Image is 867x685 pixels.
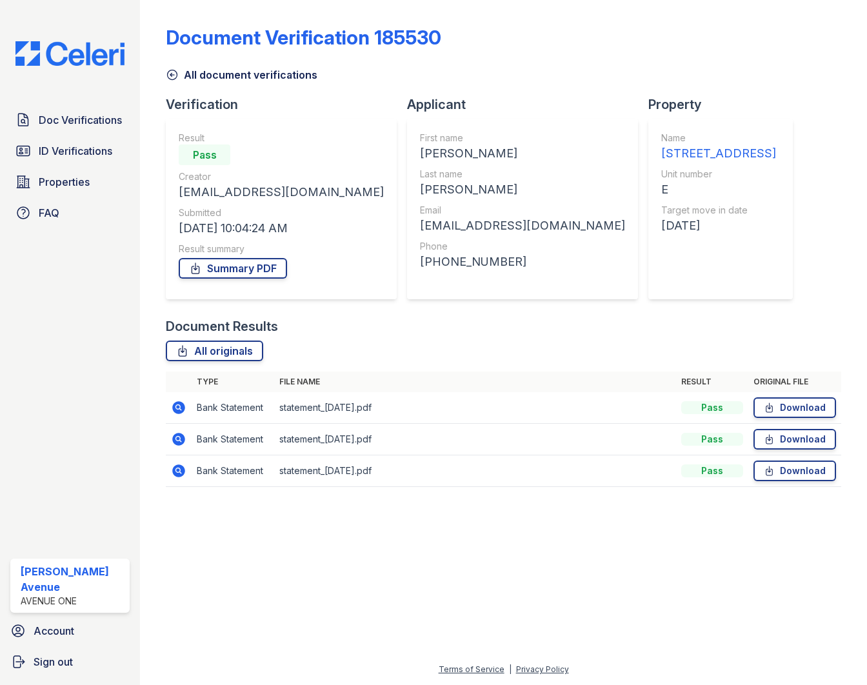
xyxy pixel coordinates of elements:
div: First name [420,132,625,144]
div: Last name [420,168,625,181]
th: File name [274,372,676,392]
a: Properties [10,169,130,195]
a: Summary PDF [179,258,287,279]
a: FAQ [10,200,130,226]
span: Account [34,623,74,639]
div: Name [661,132,776,144]
div: [PERSON_NAME] Avenue [21,564,125,595]
a: Name [STREET_ADDRESS] [661,132,776,163]
div: Document Verification 185530 [166,26,441,49]
th: Result [676,372,748,392]
td: Bank Statement [192,455,274,487]
a: Download [753,461,836,481]
a: All originals [166,341,263,361]
div: [EMAIL_ADDRESS][DOMAIN_NAME] [179,183,384,201]
a: Privacy Policy [516,664,569,674]
div: Result [179,132,384,144]
div: Pass [681,401,743,414]
div: [PERSON_NAME] [420,181,625,199]
td: statement_[DATE].pdf [274,424,676,455]
span: ID Verifications [39,143,112,159]
div: Target move in date [661,204,776,217]
a: Download [753,397,836,418]
div: [STREET_ADDRESS] [661,144,776,163]
iframe: chat widget [813,633,854,672]
a: ID Verifications [10,138,130,164]
div: Creator [179,170,384,183]
span: Doc Verifications [39,112,122,128]
a: Account [5,618,135,644]
a: Sign out [5,649,135,675]
div: Applicant [407,95,648,114]
span: FAQ [39,205,59,221]
div: [EMAIL_ADDRESS][DOMAIN_NAME] [420,217,625,235]
a: Download [753,429,836,450]
div: Document Results [166,317,278,335]
div: Pass [179,144,230,165]
div: | [509,664,512,674]
div: Pass [681,464,743,477]
th: Original file [748,372,841,392]
img: CE_Logo_Blue-a8612792a0a2168367f1c8372b55b34899dd931a85d93a1a3d3e32e68fde9ad4.png [5,41,135,66]
div: Avenue One [21,595,125,608]
div: Email [420,204,625,217]
div: Phone [420,240,625,253]
td: Bank Statement [192,392,274,424]
a: All document verifications [166,67,317,83]
span: Sign out [34,654,73,670]
a: Terms of Service [439,664,504,674]
div: [PERSON_NAME] [420,144,625,163]
div: Pass [681,433,743,446]
div: [DATE] [661,217,776,235]
td: Bank Statement [192,424,274,455]
span: Properties [39,174,90,190]
th: Type [192,372,274,392]
td: statement_[DATE].pdf [274,392,676,424]
td: statement_[DATE].pdf [274,455,676,487]
div: Unit number [661,168,776,181]
div: Submitted [179,206,384,219]
div: [PHONE_NUMBER] [420,253,625,271]
div: E [661,181,776,199]
a: Doc Verifications [10,107,130,133]
div: Result summary [179,243,384,255]
div: Verification [166,95,407,114]
div: Property [648,95,803,114]
div: [DATE] 10:04:24 AM [179,219,384,237]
